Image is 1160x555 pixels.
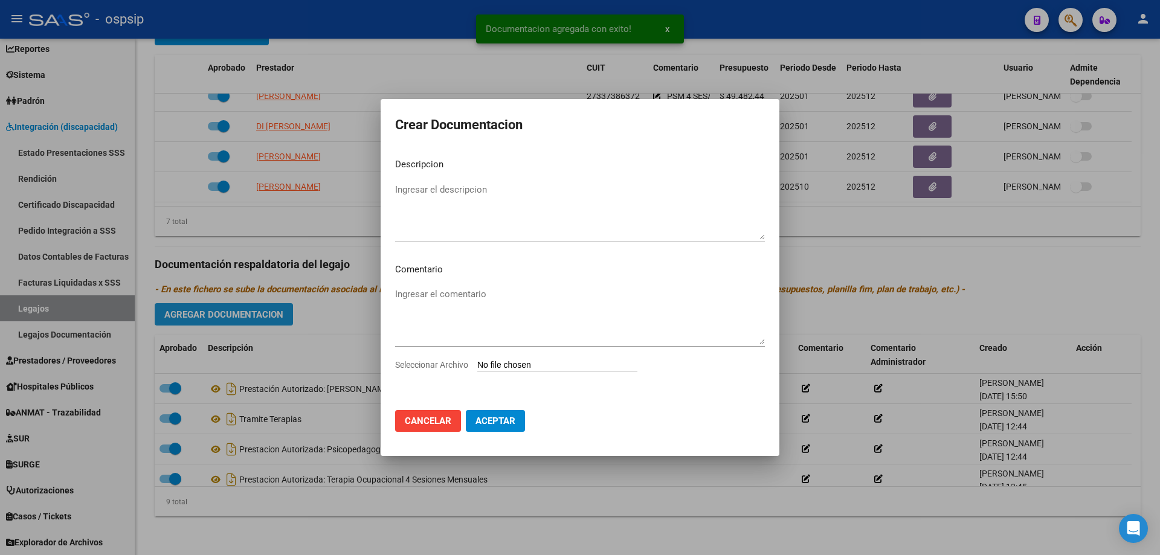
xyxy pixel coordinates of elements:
span: Seleccionar Archivo [395,360,468,370]
span: Aceptar [475,415,515,426]
button: Cancelar [395,410,461,432]
h2: Crear Documentacion [395,114,765,136]
p: Descripcion [395,158,765,172]
p: Comentario [395,263,765,277]
button: Aceptar [466,410,525,432]
span: Cancelar [405,415,451,426]
div: Open Intercom Messenger [1119,514,1148,543]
